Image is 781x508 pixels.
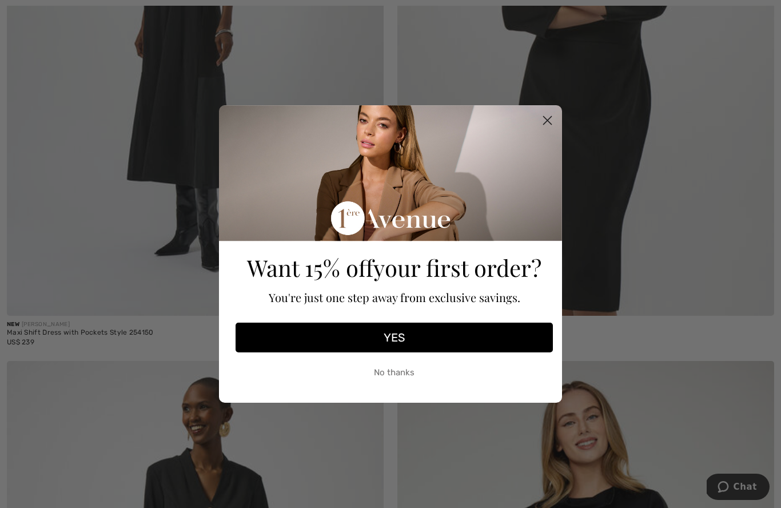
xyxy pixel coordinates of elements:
[236,358,553,387] button: No thanks
[27,8,50,18] span: Chat
[247,252,373,283] span: Want 15% off
[373,252,541,283] span: your first order?
[236,323,553,352] button: YES
[269,289,520,305] span: You're just one step away from exclusive savings.
[537,110,557,130] button: Close dialog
